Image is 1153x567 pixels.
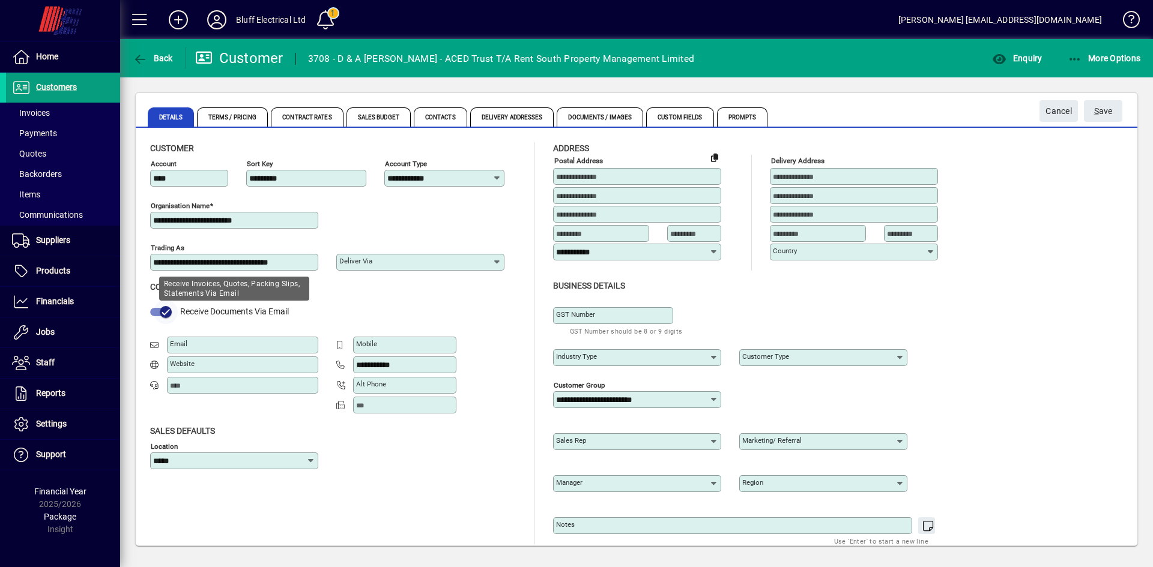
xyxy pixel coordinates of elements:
span: Contacts [414,107,467,127]
span: More Options [1068,53,1141,63]
mat-label: Sort key [247,160,273,168]
span: Payments [12,128,57,138]
button: Save [1084,100,1122,122]
button: More Options [1065,47,1144,69]
span: Customer [150,143,194,153]
mat-hint: Use 'Enter' to start a new line [834,534,928,548]
span: Delivery Addresses [470,107,554,127]
span: Documents / Images [557,107,643,127]
a: Products [6,256,120,286]
a: Communications [6,205,120,225]
span: Contact [150,282,187,292]
a: Jobs [6,317,120,347]
button: Profile [198,9,236,31]
button: Enquiry [989,47,1045,69]
mat-label: Notes [556,520,575,529]
mat-label: Manager [556,478,583,487]
mat-label: Account [151,160,177,168]
span: Home [36,52,58,61]
mat-label: Customer type [742,352,789,361]
a: Items [6,184,120,205]
span: Customers [36,82,77,92]
span: Custom Fields [646,107,713,127]
div: Receive Invoices, Quotes, Packing Slips, Statements Via Email [159,277,309,301]
mat-label: Alt Phone [356,380,386,388]
span: Sales defaults [150,426,215,436]
a: Backorders [6,164,120,184]
mat-label: Region [742,478,763,487]
span: Sales Budget [347,107,411,127]
div: [PERSON_NAME] [EMAIL_ADDRESS][DOMAIN_NAME] [898,10,1102,29]
mat-label: Account Type [385,160,427,168]
a: Support [6,440,120,470]
span: Cancel [1046,101,1072,121]
span: Invoices [12,108,50,118]
mat-label: Trading as [151,244,184,252]
span: Suppliers [36,235,70,245]
app-page-header-button: Back [120,47,186,69]
mat-label: Country [773,247,797,255]
button: Back [130,47,176,69]
span: Package [44,512,76,521]
span: ave [1094,101,1113,121]
a: Reports [6,379,120,409]
div: 3708 - D & A [PERSON_NAME] - ACED Trust T/A Rent South Property Management Limited [308,49,695,68]
mat-label: Location [151,442,178,450]
a: Staff [6,348,120,378]
mat-label: Sales rep [556,436,586,445]
span: Reports [36,388,65,398]
span: Prompts [717,107,768,127]
span: Backorders [12,169,62,179]
span: Quotes [12,149,46,158]
mat-hint: GST Number should be 8 or 9 digits [570,324,683,338]
div: Bluff Electrical Ltd [236,10,306,29]
mat-label: Mobile [356,340,377,348]
span: Financial Year [34,487,86,496]
a: Knowledge Base [1114,2,1138,41]
button: Copy to Delivery address [705,148,724,167]
span: Communications [12,210,83,220]
span: Back [133,53,173,63]
a: Suppliers [6,226,120,256]
span: Contract Rates [271,107,343,127]
span: Products [36,266,70,275]
span: Business details [553,281,625,290]
span: Jobs [36,327,55,337]
button: Cancel [1040,100,1078,122]
div: Customer [195,49,283,68]
span: Enquiry [992,53,1042,63]
span: Staff [36,358,55,367]
span: Receive Documents Via Email [180,307,289,316]
mat-label: GST Number [556,310,595,319]
mat-label: Email [170,340,187,348]
mat-label: Industry type [556,352,597,361]
a: Invoices [6,103,120,123]
span: Details [148,107,194,127]
mat-label: Customer group [554,380,605,389]
span: Support [36,449,66,459]
mat-label: Deliver via [339,257,372,265]
a: Home [6,42,120,72]
span: Settings [36,419,67,428]
span: Items [12,190,40,199]
span: Address [553,143,589,153]
span: S [1094,106,1099,116]
mat-label: Website [170,359,195,368]
a: Settings [6,409,120,439]
a: Quotes [6,143,120,164]
mat-label: Marketing/ Referral [742,436,802,445]
mat-label: Organisation name [151,202,210,210]
button: Add [159,9,198,31]
a: Payments [6,123,120,143]
a: Financials [6,287,120,317]
span: Terms / Pricing [197,107,268,127]
span: Financials [36,296,74,306]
